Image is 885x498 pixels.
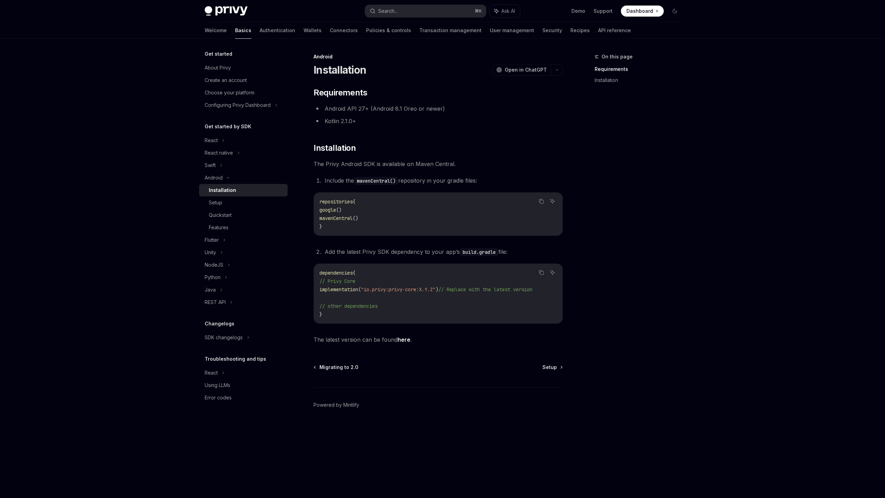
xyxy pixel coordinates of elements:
h5: Get started by SDK [205,122,251,131]
a: Connectors [330,22,358,39]
li: Include the repository in your gradle files: [323,176,563,185]
div: About Privy [205,64,231,72]
button: Search...⌘K [365,5,486,17]
button: Open in ChatGPT [492,64,551,76]
span: Migrating to 2.0 [319,364,358,371]
span: () [336,207,342,213]
a: Migrating to 2.0 [314,364,358,371]
a: Installation [199,184,288,196]
button: Ask AI [548,268,557,277]
span: // other dependencies [319,303,378,309]
div: Setup [209,199,222,207]
span: google [319,207,336,213]
a: Transaction management [419,22,482,39]
a: User management [490,22,534,39]
div: Create an account [205,76,247,84]
span: } [319,311,322,317]
code: mavenCentral() [354,177,398,185]
span: Ask AI [501,8,515,15]
code: build.gradle [460,248,499,256]
a: Dashboard [621,6,664,17]
span: Setup [542,364,557,371]
li: Android API 27+ (Android 8.1 Oreo or newer) [314,104,563,113]
div: React [205,369,218,377]
div: Search... [378,7,398,15]
div: Java [205,286,216,294]
a: Setup [542,364,562,371]
span: } [319,223,322,230]
h5: Troubleshooting and tips [205,355,266,363]
span: Dashboard [626,8,653,15]
a: Powered by Mintlify [314,402,359,408]
span: { [353,199,355,205]
div: Android [314,53,563,60]
div: SDK changelogs [205,333,243,342]
a: Using LLMs [199,379,288,391]
div: Unity [205,248,216,257]
li: Add the latest Privy SDK dependency to your app’s file: [323,247,563,257]
button: Copy the contents from the code block [537,268,546,277]
span: Open in ChatGPT [505,66,547,73]
a: Basics [235,22,251,39]
div: Swift [205,161,216,169]
a: About Privy [199,62,288,74]
a: here [398,336,410,343]
a: Support [594,8,613,15]
div: Flutter [205,236,219,244]
div: Quickstart [209,211,232,219]
a: Setup [199,196,288,209]
div: Choose your platform [205,89,254,97]
span: mavenCentral [319,215,353,221]
div: Error codes [205,394,232,402]
span: The latest version can be found . [314,335,563,344]
span: implementation [319,286,358,293]
a: Error codes [199,391,288,404]
span: () [353,215,358,221]
a: Features [199,221,288,234]
img: dark logo [205,6,248,16]
span: repositories [319,199,353,205]
div: React [205,136,218,145]
a: Create an account [199,74,288,86]
span: Installation [314,142,356,154]
button: Ask AI [490,5,520,17]
span: "io.privy:privy-core:X.Y.Z" [361,286,436,293]
span: dependencies [319,270,353,276]
a: Recipes [570,22,590,39]
h5: Get started [205,50,232,58]
div: Configuring Privy Dashboard [205,101,271,109]
span: ( [358,286,361,293]
h1: Installation [314,64,366,76]
div: Features [209,223,229,232]
a: Security [542,22,562,39]
a: Requirements [595,64,686,75]
a: Quickstart [199,209,288,221]
a: Welcome [205,22,227,39]
a: Authentication [260,22,295,39]
button: Toggle dark mode [669,6,680,17]
li: Kotlin 2.1.0+ [314,116,563,126]
button: Copy the contents from the code block [537,197,546,206]
span: On this page [602,53,633,61]
a: Wallets [304,22,322,39]
div: Installation [209,186,236,194]
a: Demo [571,8,585,15]
span: // Replace with the latest version [438,286,532,293]
div: NodeJS [205,261,223,269]
span: The Privy Android SDK is available on Maven Central. [314,159,563,169]
div: Using LLMs [205,381,230,389]
span: ⌘ K [475,8,482,14]
h5: Changelogs [205,320,234,328]
a: Policies & controls [366,22,411,39]
a: API reference [598,22,631,39]
a: Installation [595,75,686,86]
div: Python [205,273,221,282]
span: // Privy Core [319,278,355,284]
span: { [353,270,355,276]
div: REST API [205,298,226,306]
button: Ask AI [548,197,557,206]
div: React native [205,149,233,157]
div: Android [205,174,223,182]
span: ) [436,286,438,293]
a: Choose your platform [199,86,288,99]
